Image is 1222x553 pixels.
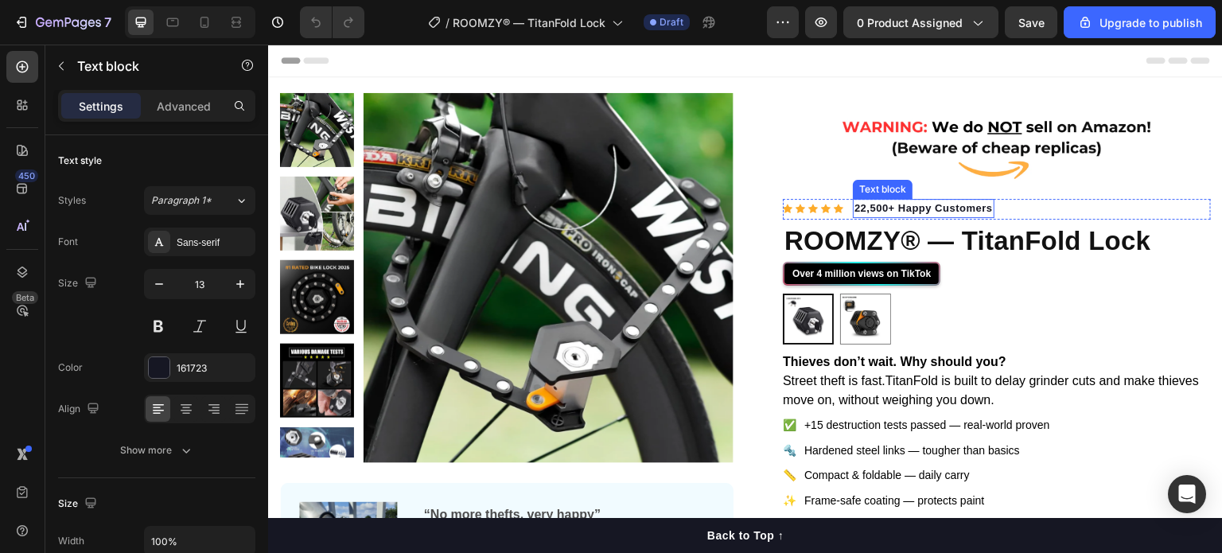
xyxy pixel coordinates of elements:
button: Upgrade to publish [1064,6,1216,38]
div: Back to Top ↑ [439,483,516,500]
div: Text block [588,138,641,152]
span: / [446,14,449,31]
div: Align [58,399,103,420]
strong: Thieves don’t wait. Why should you? [515,310,738,324]
p: Settings [79,98,123,115]
div: Upgrade to publish [1077,14,1202,31]
p: Street theft is fast.TitanFold is built to delay grinder cuts and make thieves move on, without w... [515,308,943,365]
p: Advanced [157,98,211,115]
span: Draft [660,15,683,29]
span: Frame-safe coating — protects paint [536,449,716,465]
span: Compact & foldable — daily carry [536,423,702,439]
div: Size [58,493,100,515]
span: 0 product assigned [857,14,963,31]
button: Paragraph 1* [144,186,255,215]
button: 7 [6,6,119,38]
div: Over 4 million views on TikTok [524,222,663,236]
div: Size [58,273,100,294]
p: 7 [104,13,111,32]
div: Sans-serif [177,236,251,250]
span: Paragraph 1* [151,193,212,208]
div: Open Intercom Messenger [1168,475,1206,513]
span: ✨ [515,449,528,465]
p: Text block [77,56,212,76]
button: Save [1005,6,1057,38]
h1: ROOMZY® — TitanFold Lock [515,175,943,218]
div: Undo/Redo [300,6,364,38]
strong: “No more thefts, very happy” [156,463,333,477]
div: Text style [58,154,102,168]
button: 0 product assigned [843,6,998,38]
div: 450 [15,169,38,182]
div: Styles [58,193,86,208]
span: Save [1018,16,1045,29]
div: Beta [12,291,38,304]
span: ✅ [515,373,528,389]
span: Hardened steel links — tougher than basics [536,399,752,415]
div: Color [58,360,83,375]
img: gempages_585421242262094653-730c7bc4-2468-4917-a79c-fcd59618c722.png [527,61,930,142]
span: ROOMZY® — TitanFold Lock [453,14,605,31]
span: +15 destruction tests passed — real-world proven [536,373,782,389]
span: 🔩 [515,399,528,415]
div: 161723 [177,361,251,376]
div: Show more [120,442,194,458]
div: Width [58,534,84,548]
iframe: Design area [268,45,1222,553]
span: 📏 [515,423,528,439]
button: Show more [58,436,255,465]
div: Font [58,235,78,249]
strong: 22,500+ Happy Customers [586,158,725,169]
